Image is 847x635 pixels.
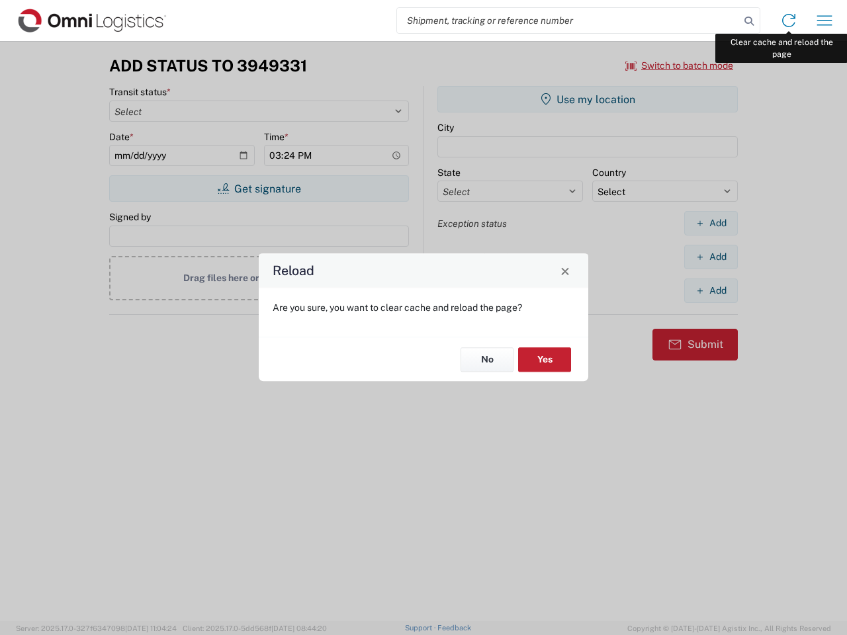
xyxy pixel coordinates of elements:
button: No [461,347,513,372]
p: Are you sure, you want to clear cache and reload the page? [273,302,574,314]
button: Yes [518,347,571,372]
button: Close [556,261,574,280]
h4: Reload [273,261,314,280]
input: Shipment, tracking or reference number [397,8,740,33]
